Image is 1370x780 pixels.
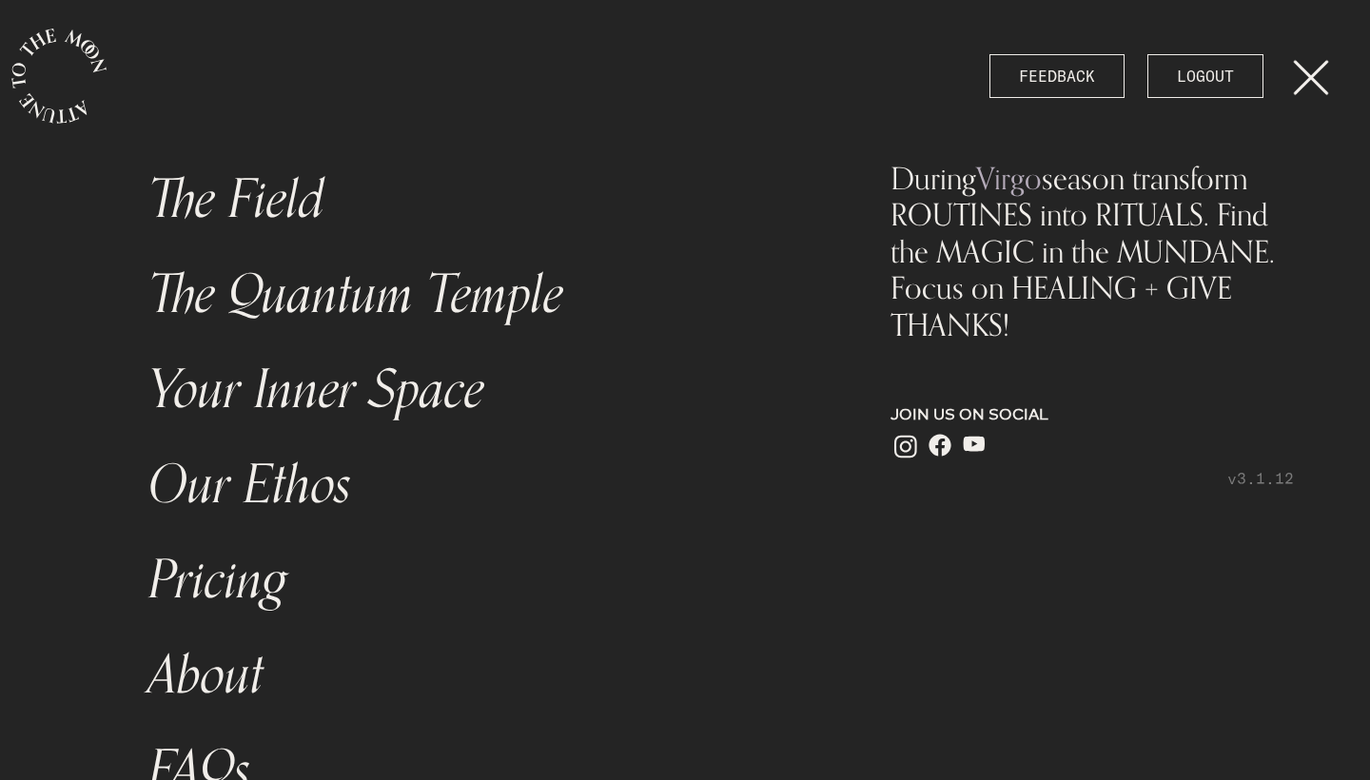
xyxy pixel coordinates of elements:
a: The Field [137,152,822,247]
div: During season transform ROUTINES into RITUALS. Find the MAGIC in the MUNDANE. Focus on HEALING + ... [890,160,1294,342]
a: The Quantum Temple [137,247,822,342]
p: JOIN US ON SOCIAL [890,403,1294,426]
a: Our Ethos [137,438,822,533]
span: Virgo [976,159,1042,197]
a: Your Inner Space [137,342,822,438]
p: v3.1.12 [890,467,1294,490]
button: FEEDBACK [989,54,1125,98]
span: FEEDBACK [1019,65,1095,88]
a: Pricing [137,533,822,628]
a: LOGOUT [1147,54,1263,98]
a: About [137,628,822,723]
